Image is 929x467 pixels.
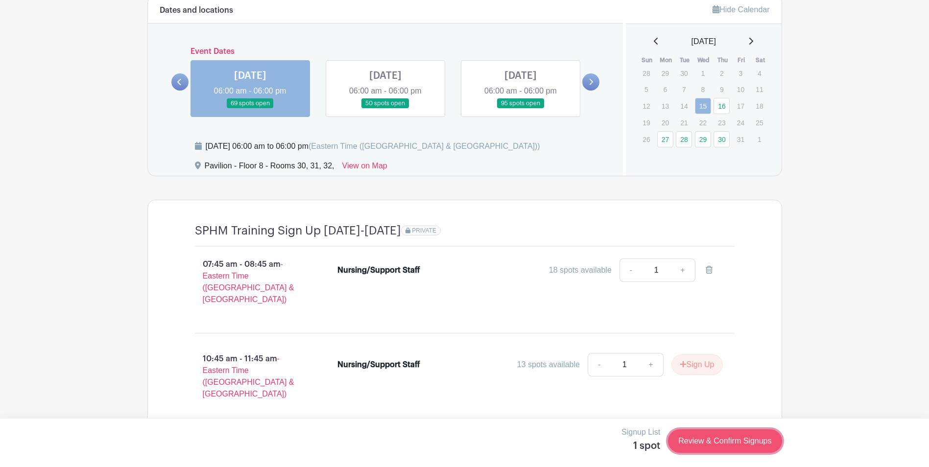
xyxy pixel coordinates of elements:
[714,98,730,114] a: 16
[733,66,749,81] p: 3
[638,98,654,114] p: 12
[342,160,387,176] a: View on Map
[179,349,322,404] p: 10:45 am - 11:45 am
[639,353,663,376] a: +
[714,131,730,147] a: 30
[668,429,782,453] a: Review & Confirm Signups
[588,353,610,376] a: -
[714,115,730,130] p: 23
[203,260,294,304] span: - Eastern Time ([GEOGRAPHIC_DATA] & [GEOGRAPHIC_DATA])
[205,160,334,176] div: Pavilion - Floor 8 - Rooms 30, 31, 32,
[732,55,751,65] th: Fri
[179,255,322,309] p: 07:45 am - 08:45 am
[676,66,692,81] p: 30
[657,115,673,130] p: 20
[621,426,660,438] p: Signup List
[694,55,714,65] th: Wed
[751,66,767,81] p: 4
[676,115,692,130] p: 21
[713,5,769,14] a: Hide Calendar
[676,98,692,114] p: 14
[203,354,294,398] span: - Eastern Time ([GEOGRAPHIC_DATA] & [GEOGRAPHIC_DATA])
[751,55,770,65] th: Sat
[671,354,723,375] button: Sign Up
[657,98,673,114] p: 13
[691,36,716,47] span: [DATE]
[206,140,540,152] div: [DATE] 06:00 am to 06:00 pm
[337,359,420,371] div: Nursing/Support Staff
[195,224,401,238] h4: SPHM Training Sign Up [DATE]-[DATE]
[714,66,730,81] p: 2
[713,55,732,65] th: Thu
[337,264,420,276] div: Nursing/Support Staff
[695,66,711,81] p: 1
[638,66,654,81] p: 28
[657,82,673,97] p: 6
[695,98,711,114] a: 15
[657,66,673,81] p: 29
[638,55,657,65] th: Sun
[695,115,711,130] p: 22
[733,98,749,114] p: 17
[549,264,612,276] div: 18 spots available
[676,131,692,147] a: 28
[670,258,695,282] a: +
[695,82,711,97] p: 8
[751,82,767,97] p: 11
[189,47,583,56] h6: Event Dates
[517,359,580,371] div: 13 spots available
[657,55,676,65] th: Mon
[638,132,654,147] p: 26
[733,115,749,130] p: 24
[695,131,711,147] a: 29
[714,82,730,97] p: 9
[676,82,692,97] p: 7
[621,440,660,452] h5: 1 spot
[751,115,767,130] p: 25
[733,132,749,147] p: 31
[657,131,673,147] a: 27
[751,132,767,147] p: 1
[733,82,749,97] p: 10
[638,82,654,97] p: 5
[638,115,654,130] p: 19
[309,142,540,150] span: (Eastern Time ([GEOGRAPHIC_DATA] & [GEOGRAPHIC_DATA]))
[751,98,767,114] p: 18
[160,6,233,15] h6: Dates and locations
[675,55,694,65] th: Tue
[619,258,642,282] a: -
[412,227,436,234] span: PRIVATE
